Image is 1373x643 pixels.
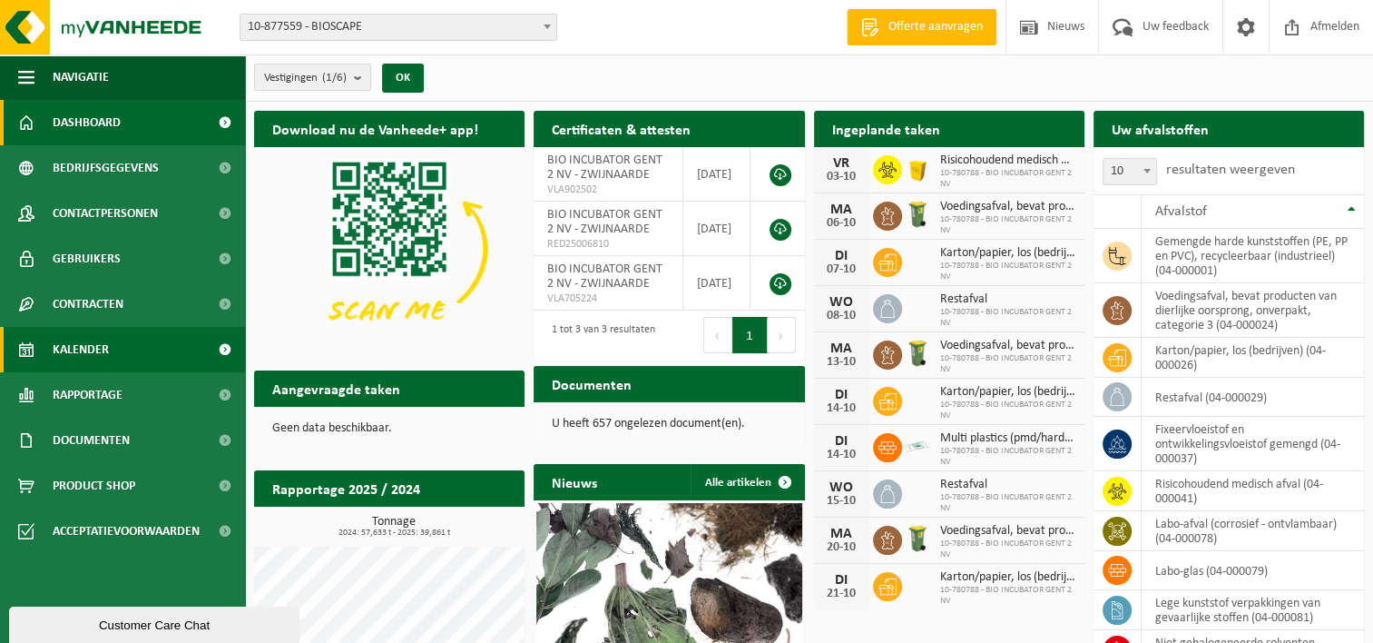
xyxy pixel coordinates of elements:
[823,203,859,217] div: MA
[940,385,1075,400] span: Karton/papier, los (bedrijven)
[1155,204,1207,219] span: Afvalstof
[1103,158,1157,185] span: 10
[389,506,523,542] a: Bekijk rapportage
[940,307,1075,329] span: 10-780788 - BIO INCUBATOR GENT 2 NV
[1142,417,1364,471] td: fixeervloeistof en ontwikkelingsvloeistof gemengd (04-000037)
[940,261,1075,282] span: 10-780788 - BIO INCUBATOR GENT 2 NV
[940,153,1075,168] span: Risicohoudend medisch afval
[1142,511,1364,551] td: labo-afval (corrosief - ontvlambaar) (04-000078)
[884,18,987,36] span: Offerte aanvragen
[823,156,859,171] div: VR
[902,153,933,183] img: LP-SB-00050-HPE-22
[902,430,933,461] img: LP-SK-00500-LPE-16
[1142,338,1364,378] td: karton/papier, los (bedrijven) (04-000026)
[254,371,418,406] h2: Aangevraagde taken
[534,366,650,401] h2: Documenten
[1103,159,1156,184] span: 10
[940,539,1075,560] span: 10-780788 - BIO INCUBATOR GENT 2 NV
[940,570,1075,585] span: Karton/papier, los (bedrijven)
[547,153,662,182] span: BIO INCUBATOR GENT 2 NV - ZWIJNAARDE
[240,14,557,41] span: 10-877559 - BIOSCAPE
[382,64,424,93] button: OK
[1142,590,1364,630] td: lege kunststof verpakkingen van gevaarlijke stoffen (04-000081)
[263,529,525,538] span: 2024: 57,633 t - 2025: 39,861 t
[823,341,859,356] div: MA
[902,523,933,554] img: WB-0140-HPE-GN-50
[1093,111,1227,146] h2: Uw afvalstoffen
[823,310,859,322] div: 08-10
[53,509,200,554] span: Acceptatievoorwaarden
[823,527,859,541] div: MA
[1142,471,1364,511] td: risicohoudend medisch afval (04-000041)
[823,588,859,600] div: 21-10
[543,315,655,355] div: 1 tot 3 van 3 resultaten
[823,263,859,276] div: 07-10
[823,171,859,183] div: 03-10
[1142,283,1364,338] td: voedingsafval, bevat producten van dierlijke oorsprong, onverpakt, categorie 3 (04-000024)
[254,111,496,146] h2: Download nu de Vanheede+ app!
[240,15,556,40] span: 10-877559 - BIOSCAPE
[53,100,121,145] span: Dashboard
[53,236,121,282] span: Gebruikers
[823,541,859,554] div: 20-10
[940,339,1075,353] span: Voedingsafval, bevat producten van dierlijke oorsprong, onverpakt, categorie 3
[254,470,438,506] h2: Rapportage 2025 / 2024
[1142,551,1364,590] td: labo-glas (04-000079)
[547,183,668,197] span: VLA902502
[552,418,786,430] p: U heeft 657 ongelezen document(en).
[940,524,1075,539] span: Voedingsafval, bevat producten van dierlijke oorsprong, onverpakt, categorie 3
[823,402,859,415] div: 14-10
[823,388,859,402] div: DI
[683,147,751,202] td: [DATE]
[823,573,859,588] div: DI
[940,585,1075,607] span: 10-780788 - BIO INCUBATOR GENT 2 NV
[940,214,1075,236] span: 10-780788 - BIO INCUBATOR GENT 2 NV
[53,418,130,463] span: Documenten
[940,478,1075,492] span: Restafval
[823,495,859,508] div: 15-10
[683,202,751,256] td: [DATE]
[940,246,1075,261] span: Karton/papier, los (bedrijven)
[9,603,303,643] iframe: chat widget
[940,446,1075,468] span: 10-780788 - BIO INCUBATOR GENT 2 NV
[902,338,933,369] img: WB-0140-HPE-GN-50
[53,54,109,100] span: Navigatie
[53,327,109,372] span: Kalender
[322,72,347,84] count: (1/6)
[940,200,1075,214] span: Voedingsafval, bevat producten van dierlijke oorsprong, onverpakt, categorie 3
[263,516,525,538] h3: Tonnage
[940,353,1075,375] span: 10-780788 - BIO INCUBATOR GENT 2 NV
[272,422,506,435] p: Geen data beschikbaar.
[547,237,668,252] span: RED25006810
[547,292,668,306] span: VLA705224
[264,64,347,92] span: Vestigingen
[547,262,662,291] span: BIO INCUBATOR GENT 2 NV - ZWIJNAARDE
[823,356,859,369] div: 13-10
[254,64,371,91] button: Vestigingen(1/6)
[547,208,662,236] span: BIO INCUBATOR GENT 2 NV - ZWIJNAARDE
[53,282,123,327] span: Contracten
[940,168,1075,190] span: 10-780788 - BIO INCUBATOR GENT 2 NV
[1166,163,1295,177] label: resultaten weergeven
[768,317,796,353] button: Next
[823,480,859,495] div: WO
[823,434,859,449] div: DI
[53,463,135,509] span: Product Shop
[940,292,1075,307] span: Restafval
[534,111,709,146] h2: Certificaten & attesten
[814,111,958,146] h2: Ingeplande taken
[823,449,859,461] div: 14-10
[902,199,933,230] img: WB-0140-HPE-GN-50
[823,249,859,263] div: DI
[847,9,996,45] a: Offerte aanvragen
[703,317,732,353] button: Previous
[732,317,768,353] button: 1
[691,464,803,500] a: Alle artikelen
[254,147,525,351] img: Download de VHEPlus App
[534,464,615,500] h2: Nieuws
[940,492,1075,514] span: 10-780788 - BIO INCUBATOR GENT 2 NV
[823,295,859,310] div: WO
[940,431,1075,446] span: Multi plastics (pmd/harde kunststoffen/spanbanden/eps/folie naturel/folie gemeng...
[53,145,159,191] span: Bedrijfsgegevens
